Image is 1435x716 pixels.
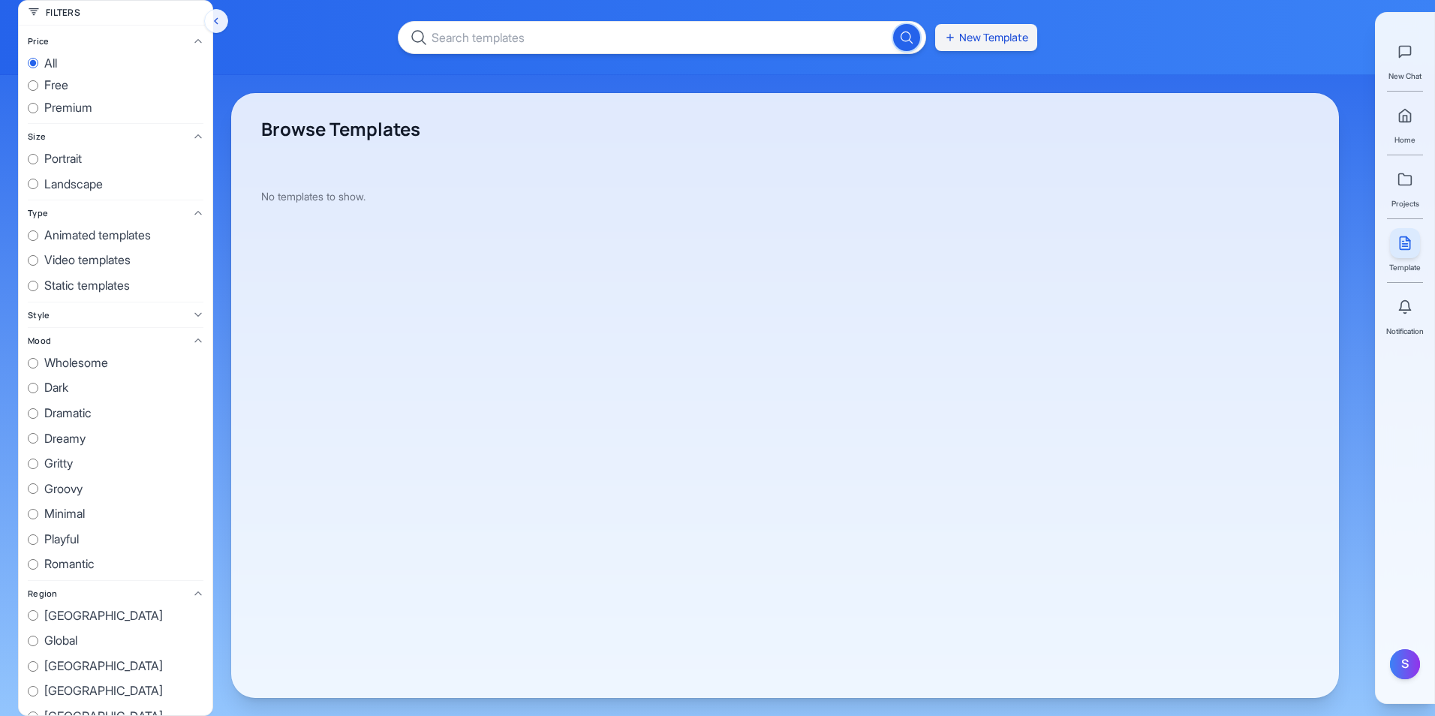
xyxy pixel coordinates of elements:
input: Video templates [28,255,38,266]
h2: Filters [46,7,80,19]
span: Dark [44,378,68,398]
input: Static templates [28,281,38,291]
span: Template [1389,261,1421,273]
input: Dramatic [28,408,38,419]
input: Portrait [28,154,38,164]
button: Style [28,308,203,322]
span: Global [44,631,77,651]
div: No templates to show. [261,153,1309,240]
span: Romantic [44,555,95,574]
span: Price [28,35,49,48]
button: Mood [28,334,203,347]
span: Dramatic [44,404,92,423]
span: Type [28,206,48,220]
input: Dreamy [28,433,38,444]
input: [GEOGRAPHIC_DATA] [28,686,38,696]
span: Mood [28,334,51,347]
input: free [28,80,38,91]
input: Dark [28,383,38,393]
input: Groovy [28,483,38,494]
input: Minimal [28,509,38,519]
span: [GEOGRAPHIC_DATA] [44,681,163,701]
span: Video templates [44,251,131,270]
span: [GEOGRAPHIC_DATA] [44,606,163,626]
span: Static templates [44,276,130,296]
span: Portrait [44,149,82,169]
input: Animated templates [28,230,38,241]
span: New Chat [1388,70,1421,82]
button: Search [893,24,920,51]
button: Price [28,35,203,48]
button: Size [28,130,203,143]
span: Size [28,130,46,143]
span: Dreamy [44,429,86,449]
span: premium [44,98,92,118]
span: Groovy [44,480,83,499]
input: Wholesome [28,358,38,369]
input: Global [28,636,38,646]
h1: Browse Templates [261,117,1309,141]
input: Gritty [28,459,38,469]
span: Projects [1391,197,1419,209]
span: Notification [1386,325,1424,337]
span: Home [1394,134,1415,146]
input: [GEOGRAPHIC_DATA] [28,661,38,672]
input: premium [28,103,38,113]
span: Region [28,587,58,600]
button: Region [28,587,203,600]
span: Playful [44,530,79,549]
span: Landscape [44,175,103,194]
span: free [44,76,68,95]
button: New Template [935,24,1037,51]
button: S [1390,649,1420,679]
span: Style [28,308,50,322]
input: Landscape [28,179,38,189]
input: all [28,58,38,68]
span: Animated templates [44,226,151,245]
span: all [44,54,57,74]
span: Minimal [44,504,85,524]
button: Type [28,206,203,220]
span: Wholesome [44,353,108,373]
input: Romantic [28,559,38,570]
span: [GEOGRAPHIC_DATA] [44,657,163,676]
button: Hide filters [204,9,228,33]
span: Gritty [44,454,73,474]
input: Search templates [398,21,926,54]
input: [GEOGRAPHIC_DATA] [28,610,38,621]
input: Playful [28,534,38,545]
